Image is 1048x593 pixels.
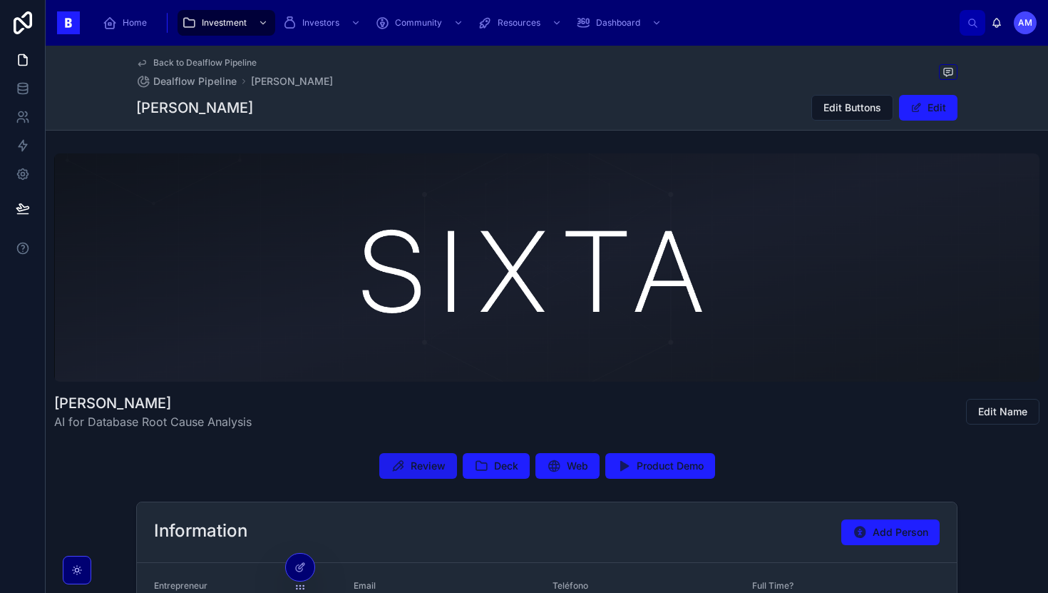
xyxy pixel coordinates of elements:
a: Community [371,10,471,36]
button: Edit Name [966,399,1039,425]
span: Resources [498,17,540,29]
span: Home [123,17,147,29]
span: AI for Database Root Cause Analysis [54,413,252,430]
span: Community [395,17,442,29]
span: Product Demo [637,459,704,473]
a: Back to Dealflow Pipeline [136,57,257,69]
span: Dashboard [596,17,640,29]
h2: Information [154,519,247,542]
span: Edit Buttons [823,101,881,115]
span: Investment [202,17,247,29]
span: Back to Dealflow Pipeline [153,57,257,69]
button: Web [535,453,600,479]
span: Full Time? [752,580,793,591]
h1: [PERSON_NAME] [136,98,253,118]
span: AM [1018,17,1032,29]
span: Review [411,459,446,473]
a: Investors [278,10,368,36]
button: Deck [463,453,530,479]
a: Dashboard [572,10,669,36]
a: [PERSON_NAME] [251,74,333,88]
button: Add Person [841,519,940,545]
a: Dealflow Pipeline [136,74,237,88]
a: Home [98,10,157,36]
span: Email [354,580,376,591]
span: Dealflow Pipeline [153,74,237,88]
span: Teléfono [553,580,588,591]
img: App logo [57,11,80,34]
h1: [PERSON_NAME] [54,393,252,413]
div: scrollable content [91,7,960,39]
span: Edit Name [978,405,1027,419]
span: Web [567,459,588,473]
button: Review [379,453,457,479]
button: Edit Buttons [811,95,893,121]
span: Deck [494,459,518,473]
button: Edit [899,95,957,121]
button: Product Demo [605,453,715,479]
span: Add Person [873,525,928,539]
a: Investment [178,10,275,36]
a: Resources [473,10,569,36]
span: Entrepreneur [154,580,207,591]
span: Investors [302,17,339,29]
